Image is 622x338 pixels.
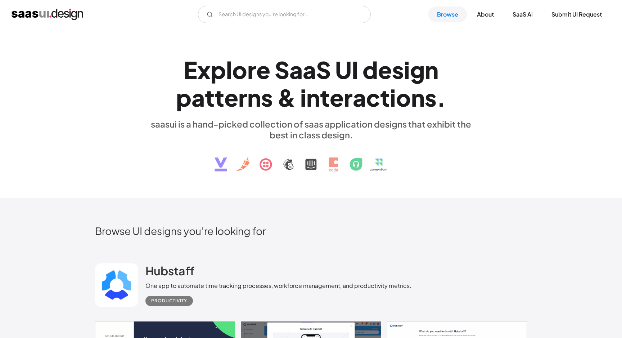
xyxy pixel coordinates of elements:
[390,84,396,111] div: i
[198,6,371,23] form: Email Form
[261,84,273,111] div: s
[335,56,352,84] div: U
[316,56,331,84] div: S
[366,84,380,111] div: c
[95,224,527,237] h2: Browse UI designs you’re looking for
[396,84,411,111] div: o
[145,119,477,140] div: saasui is a hand-picked collection of saas application designs that exhibit the best in class des...
[184,56,197,84] div: E
[247,56,256,84] div: r
[215,84,224,111] div: t
[437,84,446,111] div: .
[145,263,194,281] a: Hubstaff
[543,6,610,22] a: Submit UI Request
[232,56,247,84] div: o
[277,84,296,111] div: &
[197,56,211,84] div: x
[378,56,392,84] div: e
[411,84,425,111] div: n
[404,56,410,84] div: i
[145,263,194,278] h2: Hubstaff
[191,84,205,111] div: a
[151,297,187,305] div: Productivity
[198,6,371,23] input: Search UI designs you're looking for...
[300,84,306,111] div: i
[320,84,330,111] div: t
[224,84,238,111] div: e
[145,281,411,290] div: One app to automate time tracking processes, workforce management, and productivity metrics.
[504,6,541,22] a: SaaS Ai
[353,84,366,111] div: a
[275,56,289,84] div: S
[238,84,247,111] div: r
[410,56,425,84] div: g
[202,140,420,178] img: text, icon, saas logo
[176,84,191,111] div: p
[205,84,215,111] div: t
[145,56,477,111] h1: Explore SaaS UI design patterns & interactions.
[344,84,353,111] div: r
[306,84,320,111] div: n
[425,84,437,111] div: s
[380,84,390,111] div: t
[211,56,226,84] div: p
[303,56,316,84] div: a
[392,56,404,84] div: s
[428,6,467,22] a: Browse
[256,56,270,84] div: e
[12,9,83,20] a: home
[289,56,303,84] div: a
[362,56,378,84] div: d
[425,56,438,84] div: n
[226,56,232,84] div: l
[352,56,358,84] div: I
[330,84,344,111] div: e
[247,84,261,111] div: n
[468,6,502,22] a: About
